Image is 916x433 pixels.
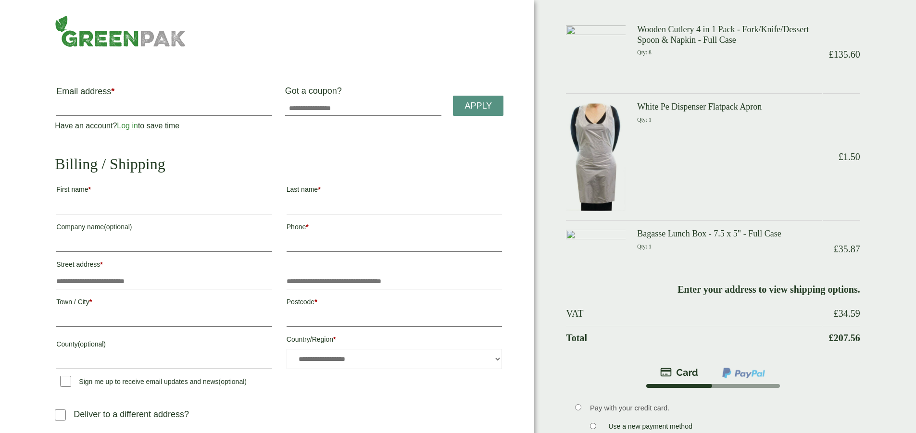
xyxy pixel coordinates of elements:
abbr: required [88,186,90,193]
abbr: required [306,223,308,231]
p: Have an account? to save time [55,120,273,132]
small: Qty: 1 [637,244,651,250]
small: Qty: 8 [637,49,651,56]
abbr: required [318,186,320,193]
p: Deliver to a different address? [74,408,189,421]
img: stripe.png [660,367,698,378]
p: Pay with your credit card. [590,403,846,413]
span: £ [829,333,834,343]
bdi: 135.60 [829,49,860,60]
th: VAT [566,302,822,325]
abbr: required [89,298,92,306]
abbr: required [100,260,102,268]
h3: Bagasse Lunch Box - 7.5 x 5" - Full Case [637,229,822,239]
label: Town / City [56,295,272,311]
label: Last name [287,183,502,199]
h3: Wooden Cutlery 4 in 1 Pack - Fork/Knife/Dessert Spoon & Napkin - Full Case [637,25,822,45]
span: (optional) [219,378,247,385]
span: (optional) [78,340,106,348]
bdi: 1.50 [839,151,860,162]
a: Log in [117,122,138,130]
label: County [56,337,272,354]
span: Apply [464,101,492,111]
label: Email address [56,87,272,100]
label: Use a new payment method [604,422,696,433]
span: £ [829,49,834,60]
label: Got a coupon? [285,86,346,100]
label: Postcode [287,295,502,311]
th: Total [566,326,822,349]
label: Company name [56,220,272,236]
label: First name [56,183,272,199]
abbr: required [333,335,336,343]
img: ppcp-gateway.png [721,367,766,379]
span: £ [834,308,839,319]
bdi: 34.59 [834,308,860,319]
bdi: 207.56 [829,333,860,343]
a: Apply [453,96,503,116]
span: £ [834,244,839,254]
span: (optional) [104,223,132,231]
label: Phone [287,220,502,236]
abbr: required [111,87,114,96]
abbr: required [314,298,317,306]
img: GreenPak Supplies [55,15,186,47]
bdi: 35.87 [834,244,860,254]
label: Country/Region [287,333,502,349]
span: £ [839,151,843,162]
input: Sign me up to receive email updates and news(optional) [60,376,71,387]
small: Qty: 1 [637,117,651,123]
label: Sign me up to receive email updates and news [56,378,251,388]
h2: Billing / Shipping [55,155,503,173]
td: Enter your address to view shipping options. [566,278,860,301]
label: Street address [56,258,272,274]
h3: White Pe Dispenser Flatpack Apron [637,102,822,112]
